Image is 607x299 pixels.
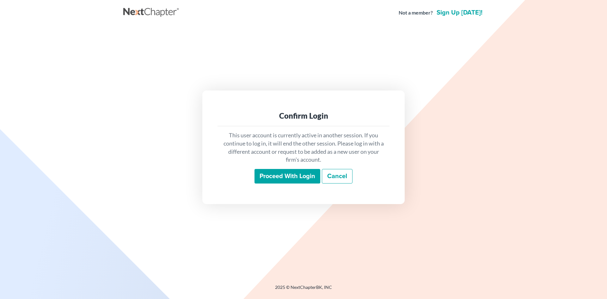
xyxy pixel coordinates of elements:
div: 2025 © NextChapterBK, INC [123,284,484,296]
input: Proceed with login [254,169,320,184]
p: This user account is currently active in another session. If you continue to log in, it will end ... [223,131,384,164]
a: Sign up [DATE]! [435,9,484,16]
div: Confirm Login [223,111,384,121]
strong: Not a member? [399,9,433,16]
a: Cancel [322,169,353,184]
